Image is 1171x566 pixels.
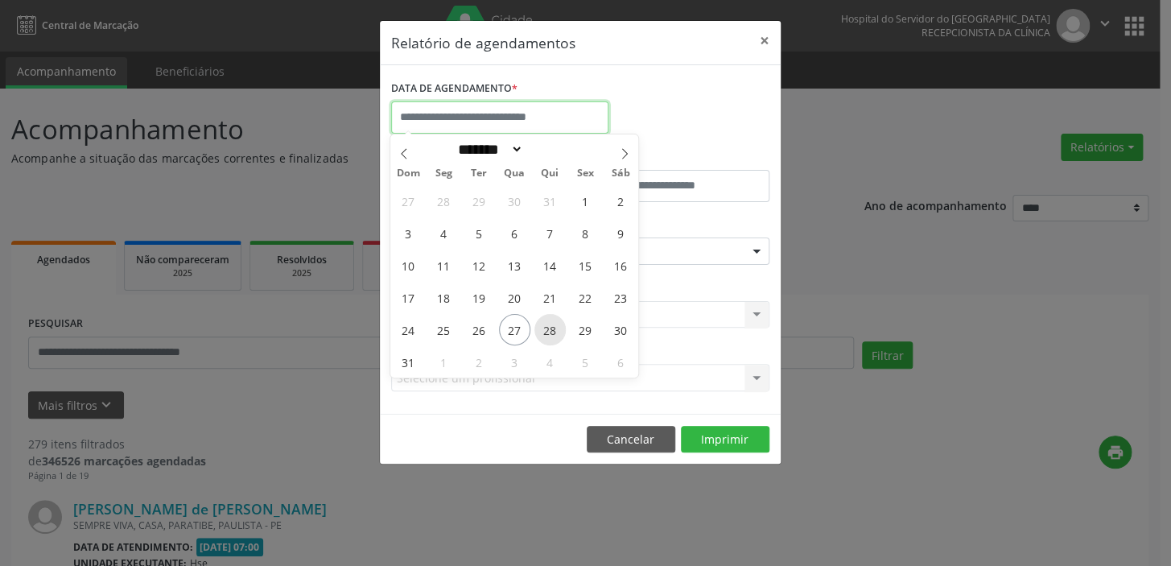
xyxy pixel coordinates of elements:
[464,346,495,378] span: Setembro 2, 2025
[461,168,497,179] span: Ter
[464,282,495,313] span: Agosto 19, 2025
[587,426,675,453] button: Cancelar
[534,185,566,217] span: Julho 31, 2025
[391,76,517,101] label: DATA DE AGENDAMENTO
[604,250,636,281] span: Agosto 16, 2025
[464,217,495,249] span: Agosto 5, 2025
[464,250,495,281] span: Agosto 12, 2025
[569,346,600,378] span: Setembro 5, 2025
[428,314,460,345] span: Agosto 25, 2025
[681,426,769,453] button: Imprimir
[534,346,566,378] span: Setembro 4, 2025
[464,314,495,345] span: Agosto 26, 2025
[523,141,576,158] input: Year
[603,168,638,179] span: Sáb
[426,168,461,179] span: Seg
[499,314,530,345] span: Agosto 27, 2025
[604,314,636,345] span: Agosto 30, 2025
[499,250,530,281] span: Agosto 13, 2025
[393,185,424,217] span: Julho 27, 2025
[534,314,566,345] span: Agosto 28, 2025
[567,168,603,179] span: Sex
[748,21,781,60] button: Close
[428,217,460,249] span: Agosto 4, 2025
[393,314,424,345] span: Agosto 24, 2025
[393,217,424,249] span: Agosto 3, 2025
[534,282,566,313] span: Agosto 21, 2025
[464,185,495,217] span: Julho 29, 2025
[604,217,636,249] span: Agosto 9, 2025
[393,250,424,281] span: Agosto 10, 2025
[499,185,530,217] span: Julho 30, 2025
[569,282,600,313] span: Agosto 22, 2025
[497,168,532,179] span: Qua
[584,145,769,170] label: ATÉ
[499,346,530,378] span: Setembro 3, 2025
[569,217,600,249] span: Agosto 8, 2025
[452,141,523,158] select: Month
[569,185,600,217] span: Agosto 1, 2025
[569,314,600,345] span: Agosto 29, 2025
[428,185,460,217] span: Julho 28, 2025
[604,282,636,313] span: Agosto 23, 2025
[569,250,600,281] span: Agosto 15, 2025
[390,168,426,179] span: Dom
[499,282,530,313] span: Agosto 20, 2025
[393,282,424,313] span: Agosto 17, 2025
[428,282,460,313] span: Agosto 18, 2025
[532,168,567,179] span: Qui
[391,32,575,53] h5: Relatório de agendamentos
[534,250,566,281] span: Agosto 14, 2025
[604,185,636,217] span: Agosto 2, 2025
[604,346,636,378] span: Setembro 6, 2025
[428,346,460,378] span: Setembro 1, 2025
[534,217,566,249] span: Agosto 7, 2025
[499,217,530,249] span: Agosto 6, 2025
[393,346,424,378] span: Agosto 31, 2025
[428,250,460,281] span: Agosto 11, 2025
